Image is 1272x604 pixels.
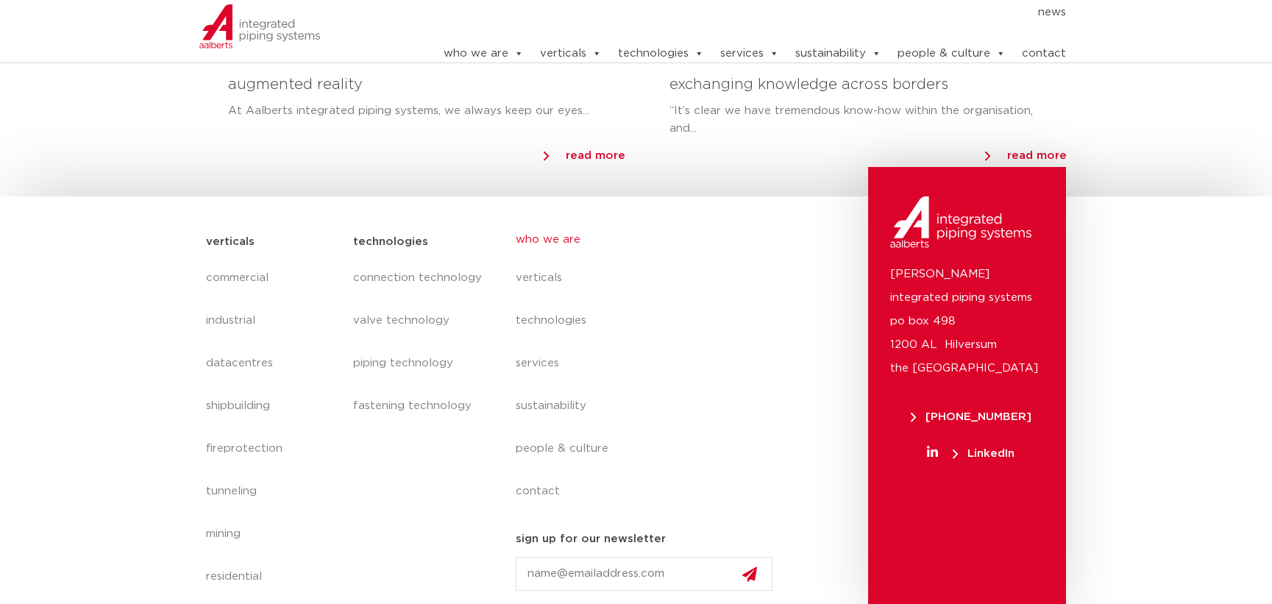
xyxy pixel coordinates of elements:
a: commercial [206,257,339,299]
a: services [516,342,785,385]
input: name@emailaddress.com [516,557,773,591]
a: people & culture [898,39,1006,68]
span: read more [1007,150,1067,161]
span: LinkedIn [953,448,1015,459]
a: verticals [516,257,785,299]
a: sustainability [516,385,785,427]
span: [PHONE_NUMBER] [911,411,1031,422]
a: tunneling [206,470,339,513]
a: residential [206,555,339,598]
a: fastening technology [353,385,486,427]
a: who we are [516,223,785,257]
a: people & culture [516,427,785,470]
span: read more [566,150,625,161]
a: connection technology [353,257,486,299]
a: industrial [206,299,339,342]
a: datacentres [206,342,339,385]
a: technologies [516,299,785,342]
p: “It’s clear we have tremendous know-how within the organisation, and... [669,102,1045,138]
nav: Menu [516,223,785,513]
a: piping technology [353,342,486,385]
a: technologies [618,39,704,68]
a: contact [516,470,785,513]
a: shipbuilding [206,385,339,427]
a: [PHONE_NUMBER] [890,411,1051,422]
a: verticals [540,39,602,68]
a: who we are [444,39,524,68]
a: LinkedIn [890,448,1051,459]
h5: sign up for our newsletter [516,527,666,551]
h5: technologies [353,230,428,254]
img: send.svg [742,566,757,582]
a: sustainability [795,39,881,68]
h5: verticals [206,230,255,254]
a: exchanging knowledge across borders [669,77,948,92]
nav: Menu [399,1,1067,24]
p: At Aalberts integrated piping systems, we always keep our eyes... [228,102,603,120]
p: [PERSON_NAME] integrated piping systems po box 498 1200 AL Hilversum the [GEOGRAPHIC_DATA] [890,263,1044,380]
a: valve technology [353,299,486,342]
a: fireprotection [206,427,339,470]
a: services [720,39,779,68]
a: read more [985,145,1067,167]
nav: Menu [353,257,486,427]
a: read more [544,145,625,167]
a: augmented reality [228,77,363,92]
a: news [1038,1,1066,24]
a: mining [206,513,339,555]
nav: Menu [206,257,339,598]
a: contact [1022,39,1066,68]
